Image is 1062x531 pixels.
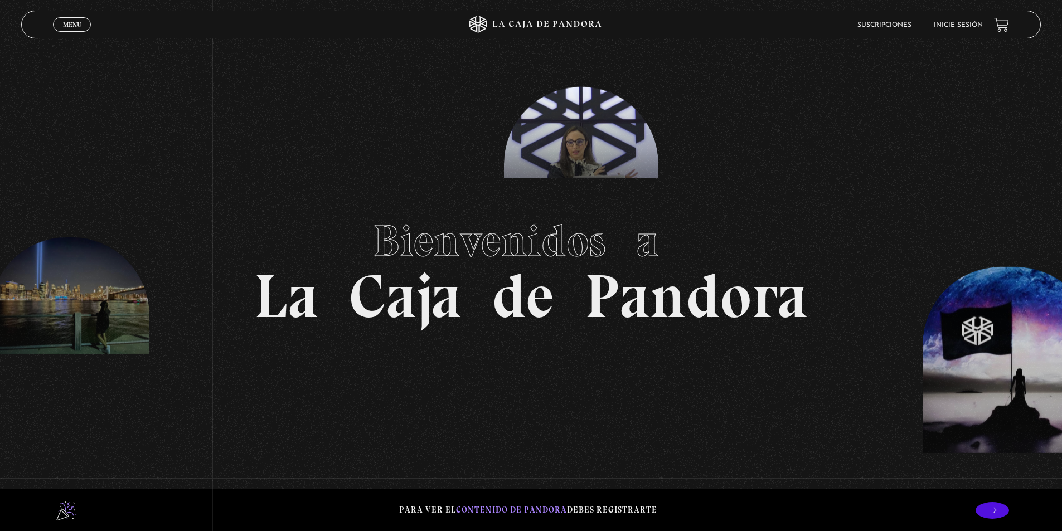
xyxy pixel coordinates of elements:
h1: La Caja de Pandora [254,204,808,327]
span: Menu [63,21,81,28]
span: Bienvenidos a [373,214,690,267]
span: contenido de Pandora [456,505,567,515]
a: Inicie sesión [934,22,983,28]
a: Suscripciones [857,22,911,28]
a: View your shopping cart [994,17,1009,32]
p: Para ver el debes registrarte [399,503,657,518]
span: Cerrar [59,31,85,38]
